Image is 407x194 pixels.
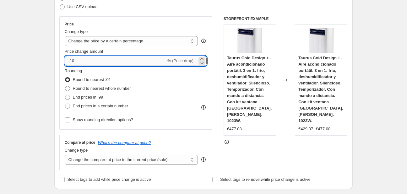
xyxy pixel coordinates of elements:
[227,56,272,123] span: Taurus Cold Design + - Aire acondicionado portátil. 3 en 1: frío, deshumidificador y ventilador. ...
[68,177,151,182] span: Select tags to add while price change is active
[98,140,151,145] button: What's the compare at price?
[73,77,111,82] span: Round to nearest .01
[65,29,88,34] span: Change type
[73,104,128,108] span: End prices in a certain number
[167,58,193,63] span: % (Price drop)
[316,126,330,132] strike: €477.08
[65,22,74,27] h3: Price
[200,38,207,44] div: help
[68,4,98,9] span: Use CSV upload
[298,56,343,123] span: Taurus Cold Design + - Aire acondicionado portátil. 3 en 1: frío, deshumidificador y ventilador. ...
[65,140,95,145] h3: Compare at price
[309,28,334,53] img: 618UqI3f3DL._AC_SL1500_80x.jpg
[237,28,262,53] img: 618UqI3f3DL._AC_SL1500_80x.jpg
[65,56,166,66] input: -15
[227,126,242,132] div: €477.08
[224,16,348,21] h6: STOREFRONT EXAMPLE
[220,177,311,182] span: Select tags to remove while price change is active
[200,156,207,163] div: help
[65,49,103,54] span: Price change amount
[65,68,82,73] span: Rounding
[73,117,133,122] span: Show rounding direction options?
[73,86,131,91] span: Round to nearest whole number
[298,126,313,132] div: €429.37
[65,148,88,153] span: Change type
[73,95,103,100] span: End prices in .99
